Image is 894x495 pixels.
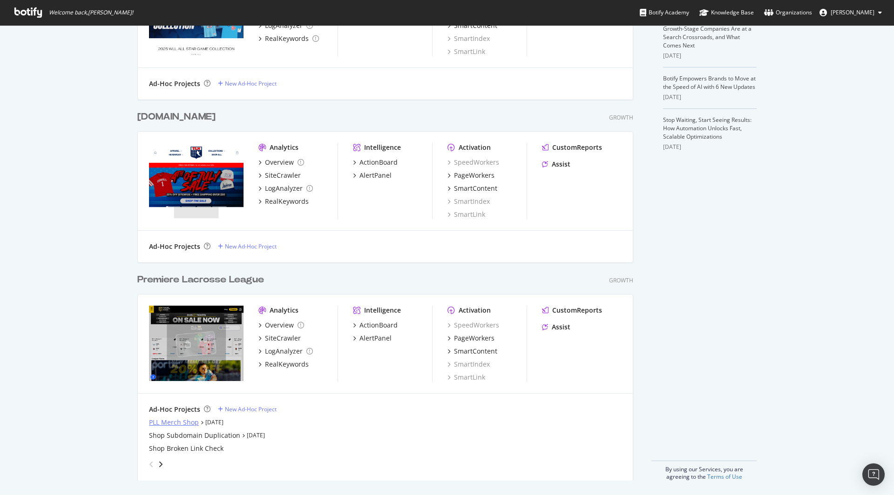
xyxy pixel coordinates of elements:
[454,347,497,356] div: SmartContent
[699,8,754,17] div: Knowledge Base
[447,321,499,330] a: SpeedWorkers
[258,321,304,330] a: Overview
[149,79,200,88] div: Ad-Hoc Projects
[258,34,319,43] a: RealKeywords
[157,460,164,469] div: angle-right
[353,321,398,330] a: ActionBoard
[149,405,200,414] div: Ad-Hoc Projects
[218,80,277,87] a: New Ad-Hoc Project
[862,463,885,486] div: Open Intercom Messenger
[265,360,309,369] div: RealKeywords
[707,473,742,481] a: Terms of Use
[265,34,309,43] div: RealKeywords
[225,242,277,250] div: New Ad-Hoc Project
[447,210,485,219] a: SmartLink
[447,34,490,43] a: SmartIndex
[270,306,298,315] div: Analytics
[663,52,757,60] div: [DATE]
[663,74,756,91] a: Botify Empowers Brands to Move at the Speed of AI with 6 New Updates
[663,116,752,140] a: Stop Waiting, Start Seeing Results: How Automation Unlocks Fast, Scalable Optimizations
[258,171,301,180] a: SiteCrawler
[149,418,199,427] a: PLL Merch Shop
[353,334,392,343] a: AlertPanel
[258,360,309,369] a: RealKeywords
[542,322,570,332] a: Assist
[552,306,602,315] div: CustomReports
[359,321,398,330] div: ActionBoard
[609,276,633,284] div: Growth
[764,8,812,17] div: Organizations
[265,184,303,193] div: LogAnalyzer
[258,184,313,193] a: LogAnalyzer
[447,373,485,382] a: SmartLink
[137,273,264,287] div: Premiere Lacrosse League
[353,158,398,167] a: ActionBoard
[265,171,301,180] div: SiteCrawler
[149,306,244,381] img: premierlacrosseleague.com
[542,306,602,315] a: CustomReports
[149,431,240,440] a: Shop Subdomain Duplication
[265,347,303,356] div: LogAnalyzer
[218,242,277,250] a: New Ad-Hoc Project
[552,143,602,152] div: CustomReports
[149,242,200,251] div: Ad-Hoc Projects
[447,171,494,180] a: PageWorkers
[353,171,392,180] a: AlertPanel
[812,5,889,20] button: [PERSON_NAME]
[364,306,401,315] div: Intelligence
[258,334,301,343] a: SiteCrawler
[447,158,499,167] a: SpeedWorkers
[447,197,490,206] a: SmartIndex
[447,347,497,356] a: SmartContent
[542,143,602,152] a: CustomReports
[149,143,244,218] img: shop.thelacrossenetwork.com
[459,143,491,152] div: Activation
[247,431,265,439] a: [DATE]
[542,160,570,169] a: Assist
[258,158,304,167] a: Overview
[651,461,757,481] div: By using our Services, you are agreeing to the
[663,143,757,151] div: [DATE]
[640,8,689,17] div: Botify Academy
[447,360,490,369] a: SmartIndex
[265,158,294,167] div: Overview
[454,184,497,193] div: SmartContent
[137,273,268,287] a: Premiere Lacrosse League
[447,47,485,56] a: SmartLink
[359,158,398,167] div: ActionBoard
[459,306,491,315] div: Activation
[364,143,401,152] div: Intelligence
[663,16,752,49] a: Leveling the Playing Field: Why Growth-Stage Companies Are at a Search Crossroads, and What Comes...
[265,334,301,343] div: SiteCrawler
[270,143,298,152] div: Analytics
[137,110,216,124] div: [DOMAIN_NAME]
[454,334,494,343] div: PageWorkers
[137,110,219,124] a: [DOMAIN_NAME]
[609,114,633,121] div: Growth
[447,334,494,343] a: PageWorkers
[145,457,157,472] div: angle-left
[359,334,392,343] div: AlertPanel
[663,93,757,101] div: [DATE]
[205,418,223,426] a: [DATE]
[218,405,277,413] a: New Ad-Hoc Project
[454,171,494,180] div: PageWorkers
[258,347,313,356] a: LogAnalyzer
[258,197,309,206] a: RealKeywords
[359,171,392,180] div: AlertPanel
[149,444,223,453] a: Shop Broken Link Check
[552,322,570,332] div: Assist
[552,160,570,169] div: Assist
[225,80,277,87] div: New Ad-Hoc Project
[49,9,133,16] span: Welcome back, [PERSON_NAME] !
[831,8,874,16] span: Shaun Dulleck
[447,184,497,193] a: SmartContent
